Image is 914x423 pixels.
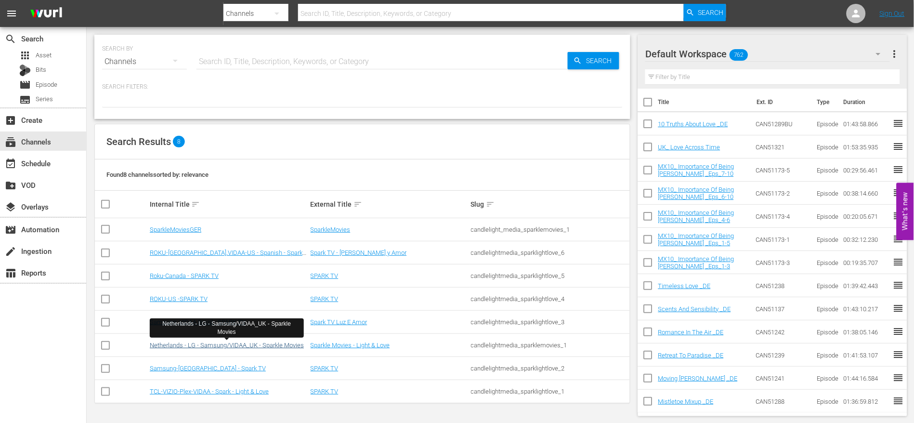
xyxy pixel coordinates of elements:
[658,163,734,177] a: MX10_ Importance Of Being [PERSON_NAME] _Eps_7-10
[150,226,201,233] a: SparkleMoviesGER
[813,390,840,413] td: Episode
[752,297,813,320] td: CAN51137
[5,158,16,170] span: Schedule
[5,267,16,279] span: Reports
[658,329,724,336] a: Romance In The Air _DE
[813,159,840,182] td: Episode
[353,200,362,209] span: sort
[840,228,893,251] td: 00:32:12.230
[471,318,628,326] div: candlelightmedia_sparklightlove_3
[840,320,893,344] td: 01:38:05.146
[893,164,904,175] span: reorder
[893,279,904,291] span: reorder
[813,251,840,274] td: Episode
[752,390,813,413] td: CAN51288
[893,256,904,268] span: reorder
[752,112,813,135] td: CAN51289BU
[102,83,623,91] p: Search Filters:
[23,2,69,25] img: ans4CAIJ8jUAAAAAAAAAAAAAAAAAAAAAAAAgQb4GAAAAAAAAAAAAAAAAAAAAAAAAJMjXAAAAAAAAAAAAAAAAAAAAAAAAgAT5G...
[19,65,31,76] div: Bits
[5,180,16,191] span: VOD
[840,297,893,320] td: 01:43:10.217
[888,42,900,66] button: more_vert
[888,48,900,60] span: more_vert
[751,89,812,116] th: Ext. ID
[150,295,208,303] a: ROKU-US -SPARK TV
[658,186,734,200] a: MX10_ Importance Of Being [PERSON_NAME] _Eps_6-10
[811,89,838,116] th: Type
[154,320,300,336] div: Netherlands - LG - Samsung/VIDAA_UK - Sparkle Movies
[311,295,339,303] a: SPARK TV
[658,89,751,116] th: Title
[5,136,16,148] span: Channels
[840,182,893,205] td: 00:38:14.660
[311,388,339,395] a: SPARK TV
[658,120,728,128] a: 10 Truths About Love _DE
[150,388,269,395] a: TCL-VIZIO-Plex-VIDAA - Spark - Light & Love
[658,305,731,313] a: Scents And Sensibility _DE
[471,342,628,349] div: candlelightmedia_sparklemovies_1
[658,209,734,224] a: MX10_ Importance Of Being [PERSON_NAME] _Eps_4-6
[813,274,840,297] td: Episode
[658,144,720,151] a: UK_ Love Across Time
[813,367,840,390] td: Episode
[191,200,200,209] span: sort
[471,249,628,256] div: candlelightmedia_sparklightlove_6
[752,367,813,390] td: CAN51241
[645,40,890,67] div: Default Workspace
[311,272,339,279] a: SPARK TV
[813,205,840,228] td: Episode
[19,94,31,106] span: Series
[752,182,813,205] td: CAN51173-2
[752,159,813,182] td: CAN51173-5
[897,183,914,240] button: Open Feedback Widget
[150,272,219,279] a: Roku-Canada - SPARK TV
[813,297,840,320] td: Episode
[102,48,187,75] div: Channels
[658,375,738,382] a: Moving [PERSON_NAME] _DE
[173,136,185,147] span: 8
[106,136,171,147] span: Search Results
[752,251,813,274] td: CAN51173-3
[582,52,619,69] span: Search
[19,79,31,91] span: Episode
[486,200,495,209] span: sort
[752,205,813,228] td: CAN51173-4
[698,4,723,21] span: Search
[684,4,726,21] button: Search
[893,187,904,198] span: reorder
[893,326,904,337] span: reorder
[840,135,893,159] td: 01:53:35.935
[150,342,304,349] a: Netherlands - LG - Samsung/VIDAA_UK - Sparkle Movies
[5,33,16,45] span: Search
[150,198,307,210] div: Internal Title
[658,398,714,405] a: Mistletoe Mixup _DE
[311,249,407,256] a: Spark TV - [PERSON_NAME] y Amor
[568,52,619,69] button: Search
[840,367,893,390] td: 01:44:16.584
[471,198,628,210] div: Slug
[893,395,904,407] span: reorder
[311,226,351,233] a: SparkleMovies
[893,233,904,245] span: reorder
[840,159,893,182] td: 00:29:56.461
[730,45,748,65] span: 762
[471,226,628,233] div: candlelight_media_sparklemovies_1
[658,282,711,290] a: Timeless Love _DE
[893,372,904,383] span: reorder
[658,352,724,359] a: Retreat To Paradise _DE
[311,342,390,349] a: Sparkle Movies - Light & Love
[5,246,16,257] span: Ingestion
[36,80,57,90] span: Episode
[6,8,17,19] span: menu
[658,232,734,247] a: MX10_ Importance Of Being [PERSON_NAME] _Eps_1-5
[752,135,813,159] td: CAN51321
[471,272,628,279] div: candlelightmedia_sparklightlove_5
[840,205,893,228] td: 00:20:05.671
[840,251,893,274] td: 00:19:35.707
[5,224,16,236] span: Automation
[813,112,840,135] td: Episode
[36,65,46,75] span: Bits
[311,365,339,372] a: SPARK TV
[840,390,893,413] td: 01:36:59.812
